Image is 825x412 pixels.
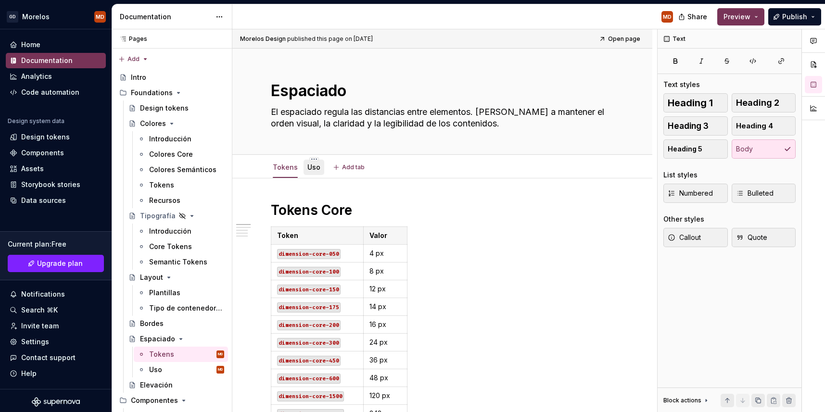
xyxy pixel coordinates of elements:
[149,134,191,144] div: Introducción
[134,239,228,254] a: Core Tokens
[149,288,180,298] div: Plantillas
[277,267,341,277] code: dimension-core-100
[127,55,140,63] span: Add
[6,334,106,350] a: Settings
[369,249,401,258] p: 4 px
[668,233,701,242] span: Callout
[369,302,401,312] p: 14 px
[277,338,341,348] code: dimension-core-300
[6,302,106,318] button: Search ⌘K
[330,161,369,174] button: Add tab
[287,35,373,43] div: published this page on [DATE]
[663,139,728,159] button: Heading 5
[782,12,807,22] span: Publish
[134,193,228,208] a: Recursos
[277,374,341,384] code: dimension-core-600
[304,157,324,177] div: Uso
[732,93,796,112] button: Heading 2
[134,147,228,162] a: Colores Core
[125,100,228,116] a: Design tokens
[140,119,166,128] div: Colores
[6,177,106,192] a: Storybook stories
[596,32,645,46] a: Open page
[140,273,163,282] div: Layout
[140,380,173,390] div: Elevación
[663,80,700,89] div: Text styles
[115,85,228,100] div: Foundations
[21,353,76,362] div: Contact support
[125,116,228,131] a: Colores
[125,331,228,347] a: Espaciado
[369,373,401,383] p: 48 px
[140,211,176,221] div: Tipografía
[736,233,767,242] span: Quote
[125,208,228,224] a: Tipografía
[134,162,228,177] a: Colores Semánticos
[2,6,110,27] button: GDMorelosMD
[134,131,228,147] a: Introducción
[21,289,65,299] div: Notifications
[663,170,698,180] div: List styles
[22,12,50,22] div: Morelos
[149,365,162,375] div: Uso
[134,224,228,239] a: Introducción
[673,8,713,25] button: Share
[663,13,672,21] div: MD
[6,193,106,208] a: Data sources
[7,11,18,23] div: GD
[277,249,341,259] code: dimension-core-050
[140,334,175,344] div: Espaciado
[140,103,189,113] div: Design tokens
[240,35,286,43] span: Morelos Design
[37,259,83,268] span: Upgrade plan
[6,53,106,68] a: Documentation
[736,121,773,131] span: Heading 4
[369,320,401,329] p: 16 px
[277,356,341,366] code: dimension-core-450
[149,257,207,267] div: Semantic Tokens
[369,266,401,276] p: 8 px
[668,144,702,154] span: Heading 5
[6,350,106,365] button: Contact support
[140,319,164,328] div: Bordes
[663,116,728,136] button: Heading 3
[21,132,70,142] div: Design tokens
[663,397,701,404] div: Block actions
[134,300,228,316] a: Tipo de contenedores
[369,284,401,294] p: 12 px
[269,79,612,102] textarea: Espaciado
[663,214,704,224] div: Other styles
[271,201,614,219] h1: Tokens Core
[269,157,302,177] div: Tokens
[125,377,228,393] a: Elevación
[149,196,180,205] div: Recursos
[134,285,228,300] a: Plantillas
[6,37,106,52] a: Home
[608,35,640,43] span: Open page
[736,188,774,198] span: Bulleted
[149,180,174,190] div: Tokens
[218,350,223,359] div: MD
[663,228,728,247] button: Callout
[21,196,66,205] div: Data sources
[6,318,106,334] a: Invite team
[369,337,401,347] p: 24 px
[115,35,147,43] div: Pages
[342,163,365,171] span: Add tab
[32,397,80,407] a: Supernova Logo
[120,12,211,22] div: Documentation
[134,347,228,362] a: TokensMD
[134,362,228,377] a: UsoMD
[307,163,320,171] a: Uso
[277,302,341,312] code: dimension-core-175
[125,270,228,285] a: Layout
[21,56,73,65] div: Documentation
[21,40,40,50] div: Home
[369,355,401,365] p: 36 px
[21,337,49,347] div: Settings
[8,255,104,272] button: Upgrade plan
[21,321,59,331] div: Invite team
[8,117,64,125] div: Design system data
[6,161,106,176] a: Assets
[277,391,344,401] code: dimension-core-1500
